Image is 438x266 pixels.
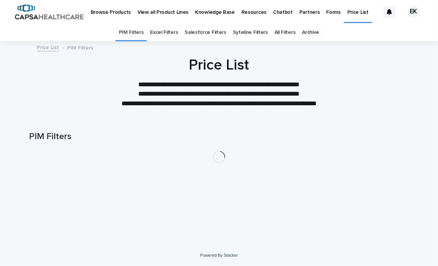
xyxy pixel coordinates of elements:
a: Salesforce Filters [185,24,226,41]
a: PIM Filters [119,24,144,41]
a: Powered By Stacker [200,253,238,257]
img: B5p4sRfuTuC72oLToeu7 [15,4,84,19]
a: Excel Filters [150,24,178,41]
p: PIM Filters [68,43,94,51]
a: Archive [302,24,319,41]
div: EK [408,6,419,18]
h1: PIM Filters [29,131,409,142]
a: All Filters [275,24,296,41]
a: Price List [37,43,59,51]
a: Syteline Filters [233,24,268,41]
h1: Price List [37,56,401,74]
